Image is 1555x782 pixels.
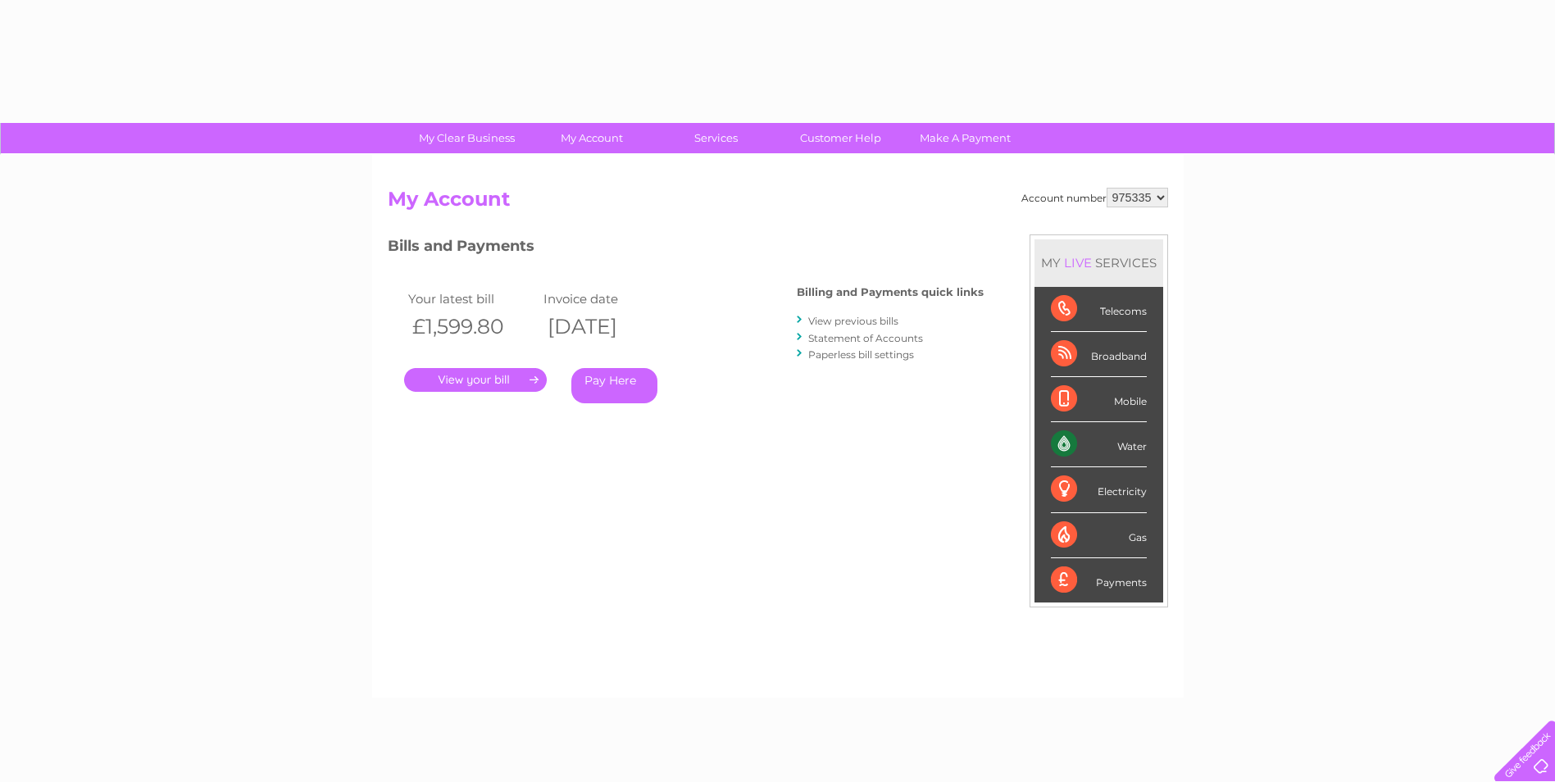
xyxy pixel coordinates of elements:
[1034,239,1163,286] div: MY SERVICES
[539,310,675,343] th: [DATE]
[1051,422,1147,467] div: Water
[1051,558,1147,602] div: Payments
[1051,287,1147,332] div: Telecoms
[808,348,914,361] a: Paperless bill settings
[404,310,539,343] th: £1,599.80
[1061,255,1095,271] div: LIVE
[571,368,657,403] a: Pay Here
[1021,188,1168,207] div: Account number
[898,123,1033,153] a: Make A Payment
[388,188,1168,219] h2: My Account
[388,234,984,263] h3: Bills and Payments
[808,315,898,327] a: View previous bills
[1051,467,1147,512] div: Electricity
[404,288,539,310] td: Your latest bill
[808,332,923,344] a: Statement of Accounts
[1051,332,1147,377] div: Broadband
[797,286,984,298] h4: Billing and Payments quick links
[1051,513,1147,558] div: Gas
[1051,377,1147,422] div: Mobile
[773,123,908,153] a: Customer Help
[399,123,534,153] a: My Clear Business
[524,123,659,153] a: My Account
[404,368,547,392] a: .
[648,123,784,153] a: Services
[539,288,675,310] td: Invoice date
